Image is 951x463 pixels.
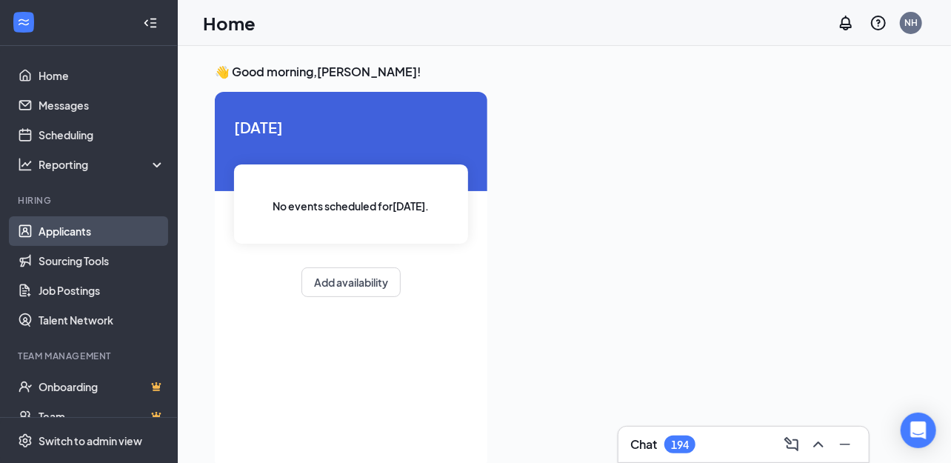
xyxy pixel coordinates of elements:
svg: WorkstreamLogo [16,15,31,30]
a: Job Postings [39,276,165,305]
div: Switch to admin view [39,433,142,448]
span: [DATE] [234,116,468,139]
svg: ChevronUp [810,436,827,453]
div: Reporting [39,157,166,172]
svg: Analysis [18,157,33,172]
a: OnboardingCrown [39,372,165,402]
div: 194 [671,439,689,451]
a: Scheduling [39,120,165,150]
div: NH [904,16,918,29]
svg: Settings [18,433,33,448]
svg: QuestionInfo [870,14,887,32]
button: ComposeMessage [780,433,804,456]
a: Messages [39,90,165,120]
div: Open Intercom Messenger [901,413,936,448]
a: Home [39,61,165,90]
svg: Notifications [837,14,855,32]
button: ChevronUp [807,433,830,456]
a: TeamCrown [39,402,165,431]
button: Minimize [833,433,857,456]
h1: Home [203,10,256,36]
a: Sourcing Tools [39,246,165,276]
div: Hiring [18,194,162,207]
a: Talent Network [39,305,165,335]
a: Applicants [39,216,165,246]
span: No events scheduled for [DATE] . [273,198,430,214]
div: Team Management [18,350,162,362]
h3: 👋 Good morning, [PERSON_NAME] ! [215,64,914,80]
h3: Chat [630,436,657,453]
svg: Minimize [836,436,854,453]
svg: Collapse [143,16,158,30]
button: Add availability [301,267,401,297]
svg: ComposeMessage [783,436,801,453]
